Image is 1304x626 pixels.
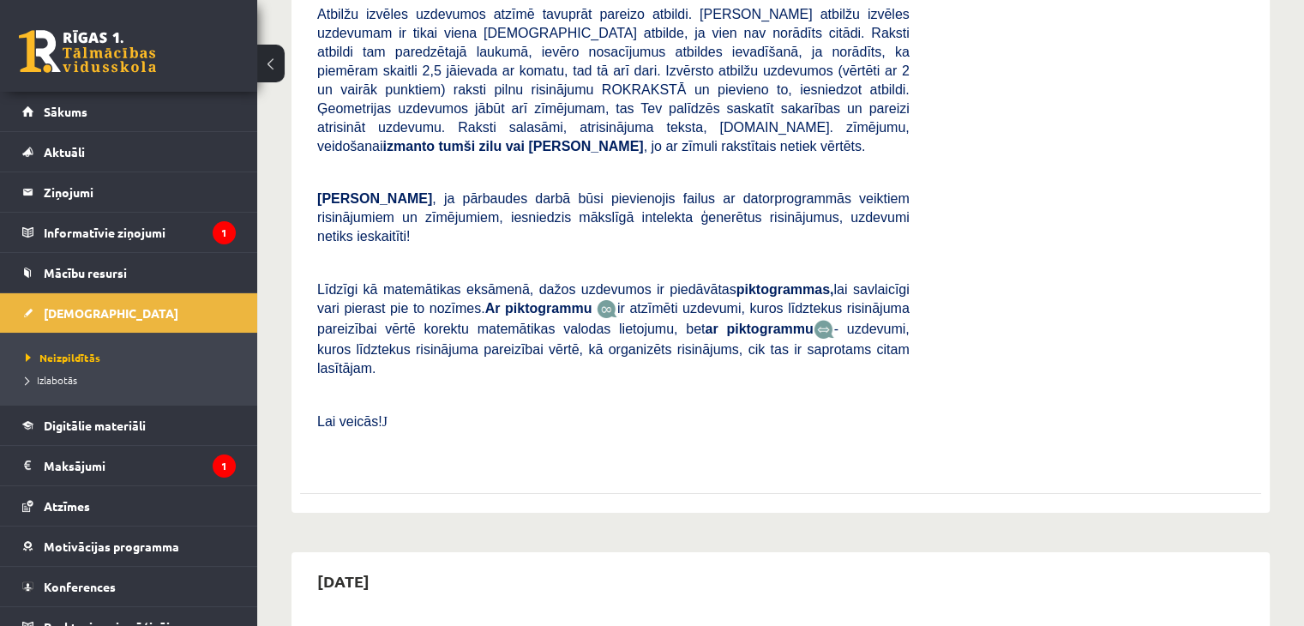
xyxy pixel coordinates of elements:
[26,350,240,365] a: Neizpildītās
[597,299,617,319] img: JfuEzvunn4EvwAAAAASUVORK5CYII=
[44,144,85,160] span: Aktuāli
[22,213,236,252] a: Informatīvie ziņojumi1
[317,191,910,244] span: , ja pārbaudes darbā būsi pievienojis failus ar datorprogrammās veiktiem risinājumiem un zīmējumi...
[317,7,910,153] span: Atbilžu izvēles uzdevumos atzīmē tavuprāt pareizo atbildi. [PERSON_NAME] atbilžu izvēles uzdevuma...
[814,320,834,340] img: wKvN42sLe3LLwAAAABJRU5ErkJggg==
[26,373,77,387] span: Izlabotās
[22,406,236,445] a: Digitālie materiāli
[26,351,100,364] span: Neizpildītās
[44,539,179,554] span: Motivācijas programma
[19,30,156,73] a: Rīgas 1. Tālmācības vidusskola
[213,454,236,478] i: 1
[44,498,90,514] span: Atzīmes
[26,372,240,388] a: Izlabotās
[317,322,910,376] span: - uzdevumi, kuros līdztekus risinājuma pareizībai vērtē, kā organizēts risinājums, cik tas ir sap...
[736,282,834,297] b: piktogrammas,
[22,293,236,333] a: [DEMOGRAPHIC_DATA]
[22,253,236,292] a: Mācību resursi
[22,567,236,606] a: Konferences
[22,132,236,172] a: Aktuāli
[22,446,236,485] a: Maksājumi1
[44,579,116,594] span: Konferences
[213,221,236,244] i: 1
[44,418,146,433] span: Digitālie materiāli
[705,322,813,336] b: ar piktogrammu
[44,104,87,119] span: Sākums
[317,301,910,336] span: ir atzīmēti uzdevumi, kuros līdztekus risinājuma pareizībai vērtē korektu matemātikas valodas lie...
[300,561,387,601] h2: [DATE]
[44,446,236,485] legend: Maksājumi
[22,92,236,131] a: Sākums
[22,486,236,526] a: Atzīmes
[44,305,178,321] span: [DEMOGRAPHIC_DATA]
[382,414,388,429] span: J
[383,139,435,153] b: izmanto
[44,213,236,252] legend: Informatīvie ziņojumi
[317,191,432,206] span: [PERSON_NAME]
[44,172,236,212] legend: Ziņojumi
[22,527,236,566] a: Motivācijas programma
[22,172,236,212] a: Ziņojumi
[44,265,127,280] span: Mācību resursi
[317,282,910,316] span: Līdzīgi kā matemātikas eksāmenā, dažos uzdevumos ir piedāvātas lai savlaicīgi vari pierast pie to...
[438,139,643,153] b: tumši zilu vai [PERSON_NAME]
[317,414,382,429] span: Lai veicās!
[485,301,592,316] b: Ar piktogrammu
